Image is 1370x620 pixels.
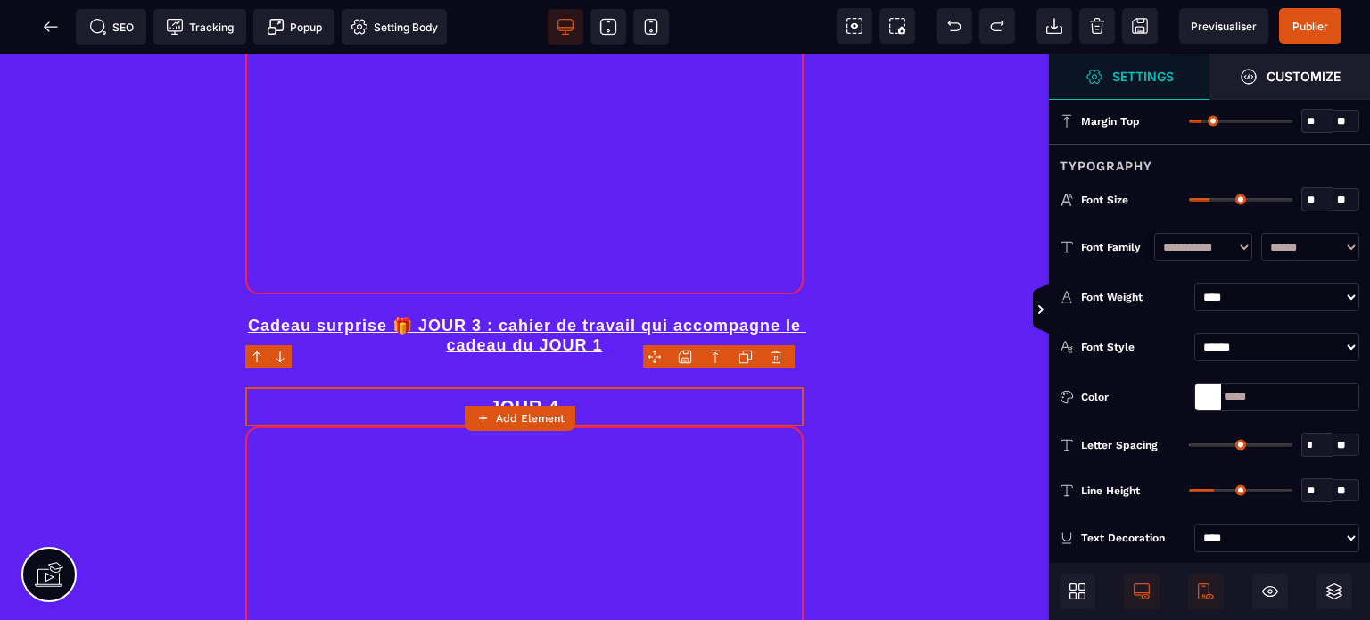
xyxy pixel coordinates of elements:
strong: Customize [1267,70,1341,83]
span: Open Blocks [1060,574,1095,609]
span: Previsualiser [1191,20,1257,33]
span: Popup [267,18,322,36]
div: Font Family [1081,238,1145,256]
div: Text Decoration [1081,529,1187,547]
div: Typography [1049,144,1370,177]
span: Publier [1292,20,1328,33]
span: Desktop Only [1124,574,1160,609]
span: Settings [1049,54,1209,100]
span: View components [837,8,872,44]
div: Color [1081,388,1187,406]
span: Font Size [1081,193,1128,207]
span: Line Height [1081,484,1140,498]
span: Tracking [166,18,234,36]
div: Font Style [1081,338,1187,356]
a: Cadeau surprise 🎁 JOUR 3 : cahier de travail qui accompagne le cadeau du JOUR 1 [248,263,806,301]
strong: Add Element [496,412,565,425]
span: Screenshot [879,8,915,44]
span: Preview [1179,8,1268,44]
span: Hide/Show Block [1252,574,1288,609]
span: SEO [89,18,134,36]
div: Font Weight [1081,288,1187,306]
span: Setting Body [351,18,438,36]
strong: Settings [1112,70,1174,83]
span: Margin Top [1081,114,1140,128]
span: Open Style Manager [1209,54,1370,100]
button: Add Element [465,406,575,431]
span: Open Layers [1316,574,1352,609]
span: Mobile Only [1188,574,1224,609]
h1: JOUR 4 [245,334,804,373]
span: Letter Spacing [1081,438,1158,452]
